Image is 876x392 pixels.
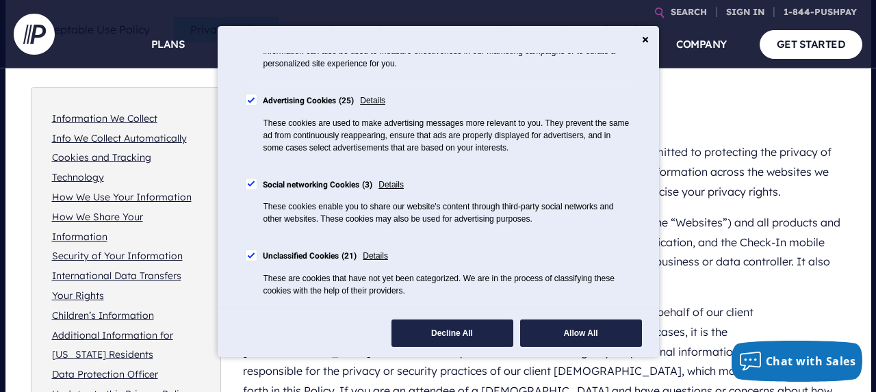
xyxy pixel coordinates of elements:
button: Decline All [391,319,513,347]
div: Social networking Cookies [263,178,373,193]
div: Advertising Cookies [263,94,355,109]
div: Cookie Consent Preferences [218,26,659,357]
span: Details [363,249,388,264]
button: Allow All [520,319,642,347]
span: Details [360,94,385,109]
div: 25 [339,94,354,109]
div: 3 [362,178,372,193]
span: Details [378,178,404,193]
div: These cookies are used to make advertising messages more relevant to you. They prevent the same a... [263,117,632,154]
div: 21 [342,249,357,264]
span: Chat with Sales [766,354,856,369]
button: Close [642,36,649,43]
div: Unclassified Cookies [263,249,357,264]
button: Chat with Sales [732,341,863,382]
div: These cookies enable you to share our website's content through third-party social networks and o... [263,200,632,225]
div: These are cookies that have not yet been categorized. We are in the process of classifying these ... [263,272,632,297]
